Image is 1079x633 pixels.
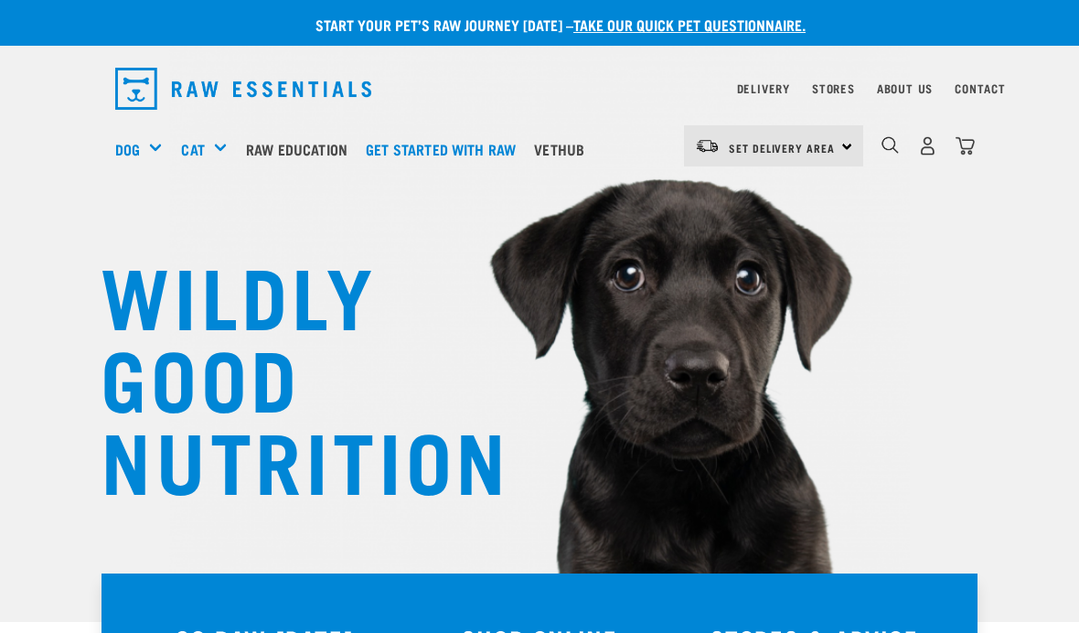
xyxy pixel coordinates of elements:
a: take our quick pet questionnaire. [573,20,806,28]
a: About Us [877,85,933,91]
h1: WILDLY GOOD NUTRITION [101,252,466,499]
img: Raw Essentials Logo [115,68,371,110]
a: Raw Education [241,113,361,186]
a: Contact [955,85,1006,91]
a: Stores [812,85,855,91]
a: Vethub [529,113,598,186]
a: Delivery [737,85,790,91]
img: home-icon@2x.png [956,136,975,156]
nav: dropdown navigation [101,60,978,117]
a: Get started with Raw [361,113,529,186]
img: home-icon-1@2x.png [881,136,899,154]
a: Cat [181,138,204,160]
a: Dog [115,138,140,160]
img: user.png [918,136,937,156]
span: Set Delivery Area [729,145,835,151]
img: van-moving.png [695,138,720,155]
